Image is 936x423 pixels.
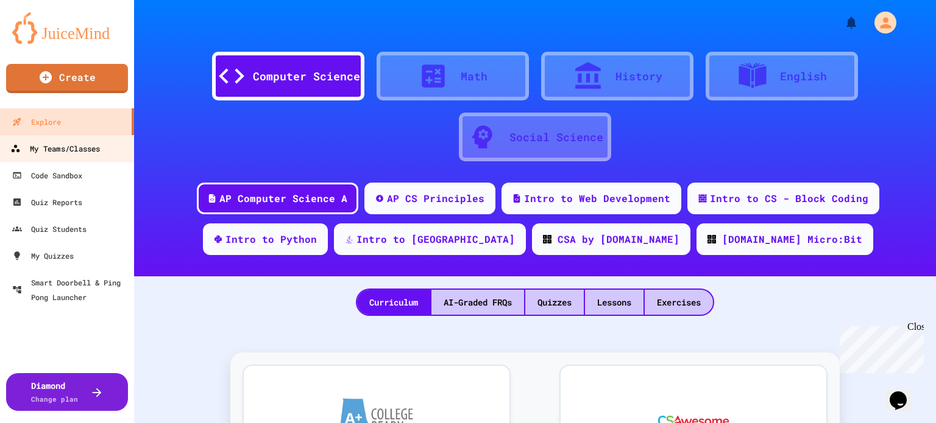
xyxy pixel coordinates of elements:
div: Social Science [509,129,603,145]
img: CODE_logo_RGB.png [543,235,551,243]
div: [DOMAIN_NAME] Micro:Bit [722,232,862,246]
iframe: chat widget [885,374,924,411]
iframe: chat widget [835,321,924,373]
div: Quiz Students [12,222,87,236]
div: History [615,68,662,85]
div: My Notifications [821,12,862,33]
div: AP Computer Science A [219,191,347,206]
span: Change plan [31,394,78,404]
div: Intro to CS - Block Coding [710,191,868,206]
div: Diamond [31,379,78,405]
div: My Teams/Classes [10,141,100,156]
div: Intro to [GEOGRAPHIC_DATA] [356,232,515,246]
div: Smart Doorbell & Ping Pong Launcher [12,275,129,304]
div: CSA by [DOMAIN_NAME] [558,232,679,246]
div: Exercises [645,290,713,315]
button: DiamondChange plan [6,373,128,411]
a: Create [6,64,128,93]
div: Explore [12,114,61,129]
div: AP CS Principles [387,191,484,206]
div: Curriculum [357,290,430,315]
div: AI-Graded FRQs [431,290,524,315]
div: Quiz Reports [12,195,82,209]
div: My Quizzes [12,248,74,263]
div: Computer Science [253,68,360,85]
div: Intro to Web Development [524,191,670,206]
div: Math [461,68,487,85]
div: English [780,68,827,85]
div: Chat with us now!Close [5,5,84,77]
div: My Account [862,9,899,37]
img: CODE_logo_RGB.png [707,235,716,243]
div: Quizzes [525,290,584,315]
div: Lessons [585,290,643,315]
div: Intro to Python [225,232,317,246]
img: logo-orange.svg [12,12,122,44]
div: Code Sandbox [12,168,82,183]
